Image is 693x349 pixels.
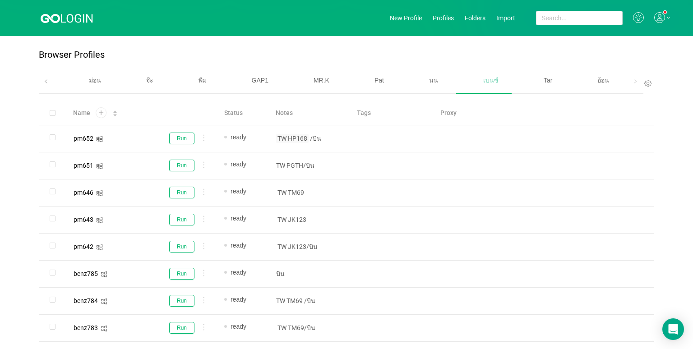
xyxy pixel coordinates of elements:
[169,322,194,334] button: Run
[44,79,48,84] i: icon: left
[74,325,98,331] div: benz783
[113,110,118,112] i: icon: caret-up
[276,242,319,251] span: TW JK123/บิน
[39,50,105,60] p: Browser Profiles
[96,163,103,170] i: icon: windows
[276,323,317,332] span: TW TM69/บิน
[101,271,107,278] i: icon: windows
[231,133,246,141] span: ready
[169,241,194,253] button: Run
[465,14,485,22] a: Folders
[74,243,93,250] div: pm642
[231,323,246,330] span: ready
[146,77,153,84] span: จ๊ะ
[169,160,194,171] button: Run
[662,318,684,340] div: Open Intercom Messenger
[276,188,305,197] span: TW TM69
[169,295,194,307] button: Run
[276,296,342,305] p: TW TM69
[231,215,246,222] span: ready
[112,109,118,115] div: Sort
[101,298,107,305] i: icon: windows
[536,11,623,25] input: Search...
[74,135,93,142] div: pm652
[374,77,384,84] span: Pat
[544,77,552,84] span: Tar
[597,77,609,84] span: อ้อน
[429,77,438,84] span: นน
[276,215,308,224] span: TW JK123
[231,269,246,276] span: ready
[96,217,103,224] i: icon: windows
[74,298,98,304] div: benz784
[199,77,207,84] span: พีม
[96,190,103,197] i: icon: windows
[309,134,323,143] span: /บิน
[483,77,499,84] span: เบนซ์
[96,136,103,142] i: icon: windows
[231,188,246,195] span: ready
[633,79,638,84] i: icon: right
[73,108,90,118] span: Name
[74,189,93,196] div: pm646
[74,271,98,277] div: benz785
[231,296,246,303] span: ready
[224,108,243,118] span: Status
[89,77,101,84] span: ม่อน
[74,162,93,169] div: pm651
[101,325,107,332] i: icon: windows
[314,77,329,84] span: MR.K
[231,161,246,168] span: ready
[113,113,118,115] i: icon: caret-down
[496,14,515,22] a: Import
[169,214,194,225] button: Run
[664,11,666,14] sup: 1
[276,161,342,170] p: TW PGTH/บิน
[357,108,371,118] span: Tags
[169,133,194,144] button: Run
[169,187,194,198] button: Run
[231,242,246,249] span: ready
[276,108,293,118] span: Notes
[303,296,317,305] span: /บิน
[252,77,268,84] span: GAP1
[74,216,93,223] div: pm643
[440,108,457,118] span: Proxy
[433,14,454,22] a: Profiles
[276,134,309,143] span: TW HP168
[96,244,103,251] i: icon: windows
[390,14,422,22] a: New Profile
[276,269,342,278] p: บิน
[169,268,194,280] button: Run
